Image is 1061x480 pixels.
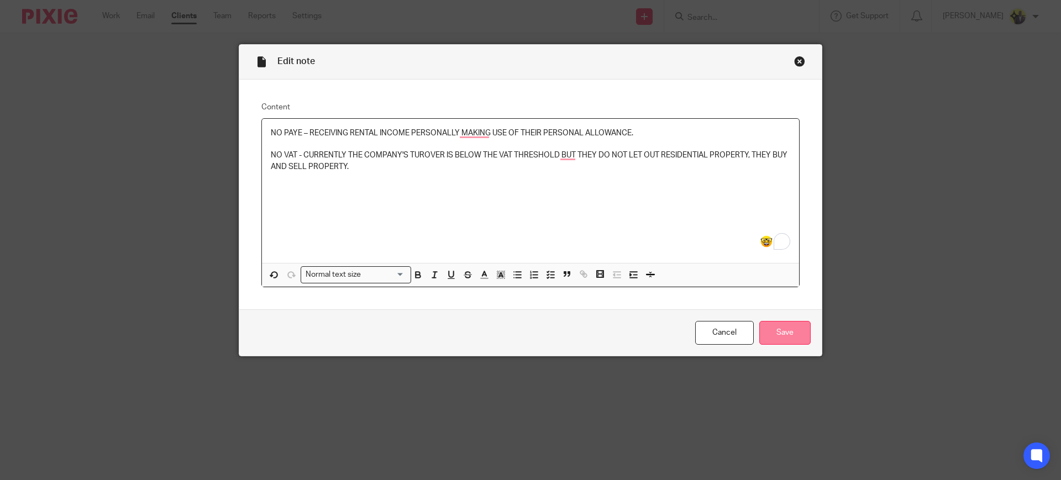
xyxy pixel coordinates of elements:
a: Cancel [695,321,754,345]
p: NO PAYE – RECEIVING RENTAL INCOME PERSONALLY MAKING USE OF THEIR PERSONAL ALLOWANCE. [271,128,790,139]
label: Content [261,102,800,113]
div: Search for option [301,266,411,283]
div: Close this dialog window [794,56,805,67]
input: Save [759,321,811,345]
div: To enrich screen reader interactions, please activate Accessibility in Grammarly extension settings [262,119,799,263]
p: NO VAT - CURRENTLY THE COMPANY'S TUROVER IS BELOW THE VAT THRESHOLD BUT THEY DO NOT LET OUT RESID... [271,150,790,172]
input: Search for option [365,269,405,281]
span: Normal text size [303,269,364,281]
span: Edit note [277,57,315,66]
